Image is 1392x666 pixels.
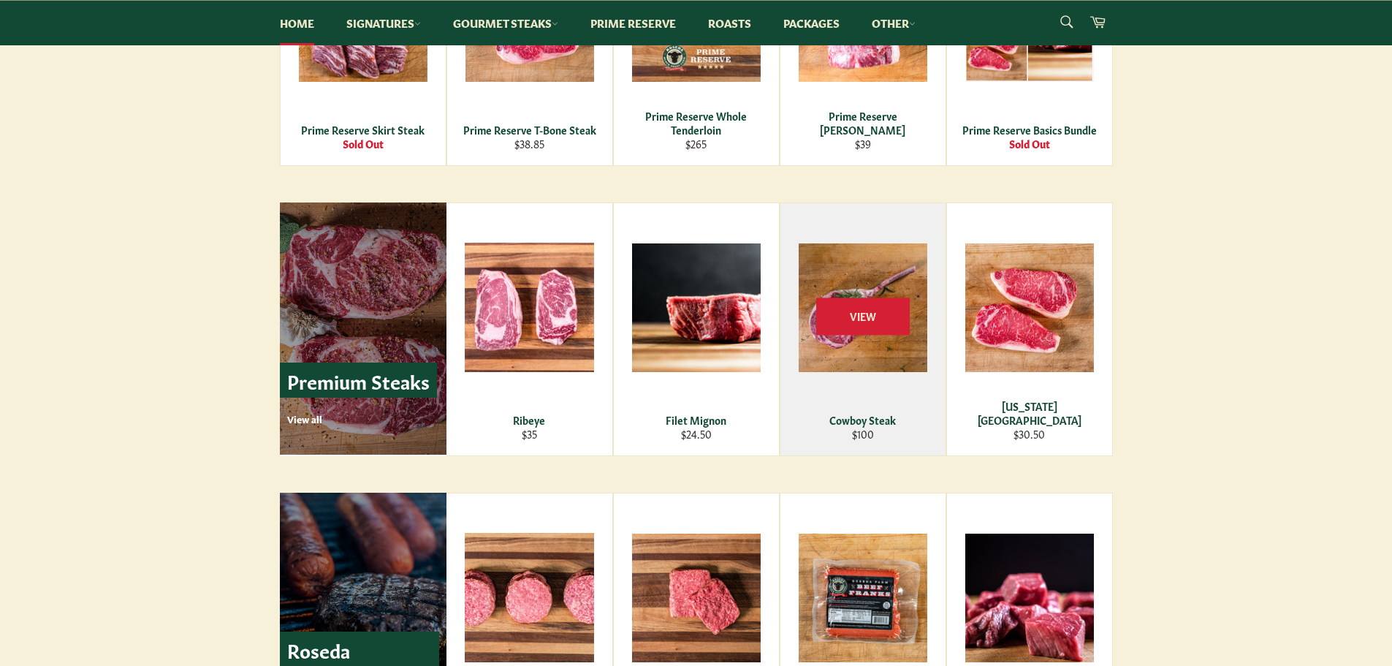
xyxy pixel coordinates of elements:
[693,1,766,45] a: Roasts
[956,427,1103,441] div: $30.50
[289,123,436,137] div: Prime Reserve Skirt Steak
[623,427,769,441] div: $24.50
[965,534,1094,662] img: Beef Cubes
[789,109,936,137] div: Prime Reserve [PERSON_NAME]
[287,412,437,425] p: View all
[332,1,436,45] a: Signatures
[623,109,769,137] div: Prime Reserve Whole Tenderloin
[438,1,573,45] a: Gourmet Steaks
[789,137,936,151] div: $39
[956,399,1103,428] div: [US_STATE][GEOGRAPHIC_DATA]
[769,1,854,45] a: Packages
[456,123,603,137] div: Prime Reserve T-Bone Steak
[456,137,603,151] div: $38.85
[632,243,761,372] img: Filet Mignon
[455,427,603,441] div: $35
[780,203,946,456] a: Cowboy Steak Cowboy Steak $100 View
[613,203,780,456] a: Filet Mignon Filet Mignon $24.50
[632,534,761,662] img: Ground Beef Block
[280,203,446,455] a: Premium Steaks View all
[280,363,437,398] p: Premium Steaks
[789,413,936,427] div: Cowboy Steak
[455,413,603,427] div: Ribeye
[965,243,1094,372] img: New York Strip
[446,203,613,456] a: Ribeye Ribeye $35
[857,1,930,45] a: Other
[289,137,436,151] div: Sold Out
[799,534,927,662] img: All Beef Hot Dog Pack
[623,137,769,151] div: $265
[265,1,329,45] a: Home
[816,298,910,335] span: View
[465,533,594,662] img: Signature Dry-Aged Burger Pack
[623,413,769,427] div: Filet Mignon
[946,203,1113,456] a: New York Strip [US_STATE][GEOGRAPHIC_DATA] $30.50
[465,243,594,372] img: Ribeye
[956,123,1103,137] div: Prime Reserve Basics Bundle
[956,137,1103,151] div: Sold Out
[576,1,691,45] a: Prime Reserve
